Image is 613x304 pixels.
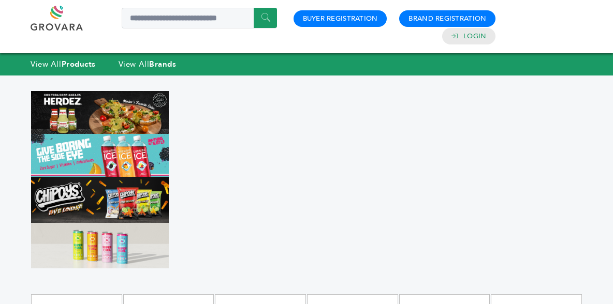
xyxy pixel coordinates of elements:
input: Search a product or brand... [122,8,277,28]
img: Marketplace Top Banner 2 [31,134,169,177]
a: Buyer Registration [303,14,378,23]
img: Marketplace Top Banner 3 [31,177,169,223]
a: View AllProducts [31,59,96,69]
strong: Products [62,59,96,69]
a: Brand Registration [408,14,486,23]
img: Marketplace Top Banner 4 [31,223,169,269]
a: Login [463,32,486,41]
strong: Brands [149,59,176,69]
a: View AllBrands [119,59,177,69]
img: Marketplace Top Banner 1 [31,91,169,134]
